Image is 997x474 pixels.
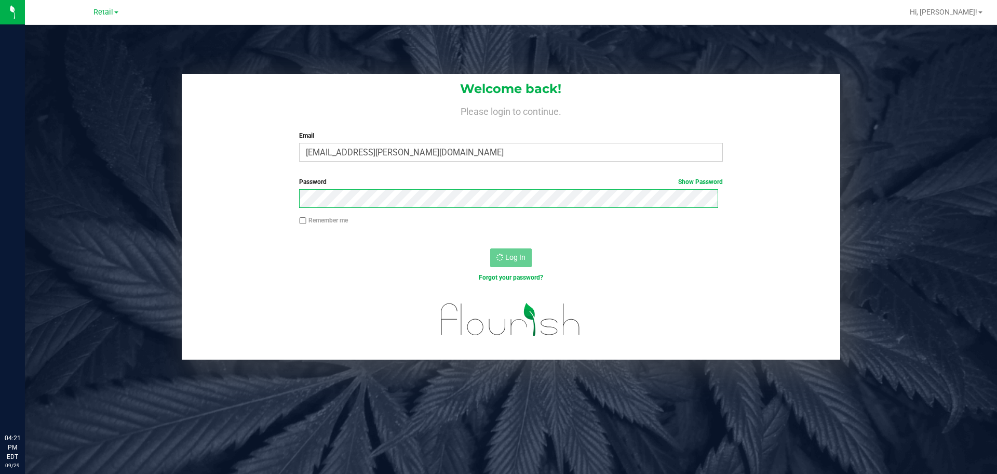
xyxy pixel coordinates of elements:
[428,293,593,346] img: flourish_logo.svg
[299,178,327,186] span: Password
[479,274,543,281] a: Forgot your password?
[5,462,20,469] p: 09/29
[299,216,348,225] label: Remember me
[5,433,20,462] p: 04:21 PM EDT
[505,253,526,261] span: Log In
[910,8,977,16] span: Hi, [PERSON_NAME]!
[182,82,840,96] h1: Welcome back!
[490,248,532,267] button: Log In
[182,104,840,116] h4: Please login to continue.
[678,178,723,186] a: Show Password
[93,8,113,17] span: Retail
[299,217,306,225] input: Remember me
[299,131,722,140] label: Email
